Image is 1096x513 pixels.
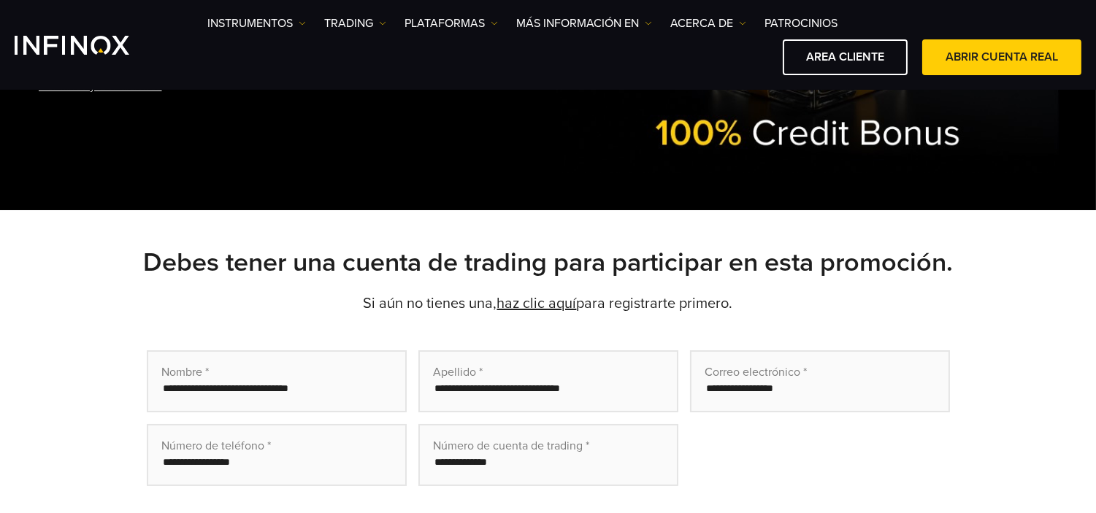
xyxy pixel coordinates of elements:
[207,15,306,32] a: Instrumentos
[922,39,1081,75] a: ABRIR CUENTA REAL
[15,36,164,55] a: INFINOX Logo
[37,293,1059,314] p: Si aún no tienes una, para registrarte primero.
[405,15,498,32] a: PLATAFORMAS
[783,39,908,75] a: AREA CLIENTE
[143,247,953,278] strong: Debes tener una cuenta de trading para participar en esta promoción.
[670,15,746,32] a: ACERCA DE
[497,295,577,312] a: haz clic aquí
[516,15,652,32] a: Más información en
[324,15,386,32] a: TRADING
[764,15,838,32] a: Patrocinios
